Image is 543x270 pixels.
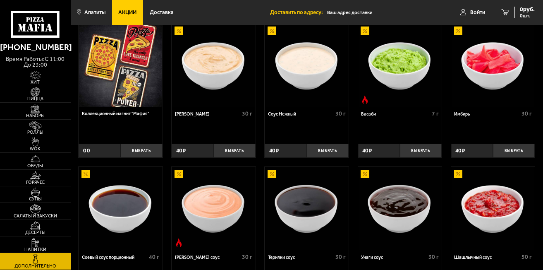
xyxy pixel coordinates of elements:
[82,255,147,260] div: Соевый соус порционный
[172,24,256,107] a: АкционныйСоус Деликатес
[175,255,240,260] div: [PERSON_NAME] соус
[327,5,436,20] input: Ваш адрес доставки
[120,144,162,158] button: Выбрать
[172,167,255,250] img: Спайси соус
[335,110,346,117] span: 30 г
[270,10,327,15] span: Доставить по адресу:
[362,148,372,154] span: 40 ₽
[175,170,183,178] img: Акционный
[84,10,105,15] span: Апатиты
[361,170,369,178] img: Акционный
[79,24,162,107] img: Коллекционный магнит "Мафия"
[454,27,463,35] img: Акционный
[361,27,369,35] img: Акционный
[175,239,183,247] img: Острое блюдо
[359,24,441,107] img: Васаби
[400,144,442,158] button: Выбрать
[268,111,333,117] div: Соус Нежный
[242,110,252,117] span: 30 г
[172,167,256,250] a: АкционныйОстрое блюдоСпайси соус
[176,148,186,154] span: 40 ₽
[454,255,519,260] div: Шашлычный соус
[361,111,430,117] div: Васаби
[335,253,346,260] span: 30 г
[265,24,349,107] a: АкционныйСоус Нежный
[83,148,90,154] span: 0 0
[268,170,276,178] img: Акционный
[521,253,532,260] span: 50 г
[242,253,252,260] span: 30 г
[455,148,465,154] span: 40 ₽
[81,170,90,178] img: Акционный
[361,96,369,104] img: Острое блюдо
[269,148,279,154] span: 40 ₽
[265,167,349,250] a: АкционныйТерияки соус
[358,24,442,107] a: АкционныйОстрое блюдоВасаби
[118,10,136,15] span: Акции
[79,167,163,250] a: АкционныйСоевый соус порционный
[79,167,162,250] img: Соевый соус порционный
[268,27,276,35] img: Акционный
[520,13,535,18] span: 0 шт.
[266,167,348,250] img: Терияки соус
[150,10,174,15] span: Доставка
[175,27,183,35] img: Акционный
[432,110,439,117] span: 7 г
[521,110,532,117] span: 30 г
[451,167,535,250] a: АкционныйШашлычный соус
[79,24,163,107] a: Коллекционный магнит "Мафия"
[454,170,463,178] img: Акционный
[452,167,534,250] img: Шашлычный соус
[361,255,426,260] div: Унаги соус
[149,253,159,260] span: 40 г
[82,111,158,116] div: Коллекционный магнит "Мафия"
[454,111,519,117] div: Имбирь
[268,255,333,260] div: Терияки соус
[452,24,534,107] img: Имбирь
[266,24,348,107] img: Соус Нежный
[470,10,485,15] span: Войти
[214,144,256,158] button: Выбрать
[307,144,349,158] button: Выбрать
[428,253,439,260] span: 30 г
[175,111,240,117] div: [PERSON_NAME]
[359,167,441,250] img: Унаги соус
[520,7,535,12] span: 0 руб.
[172,24,255,107] img: Соус Деликатес
[493,144,535,158] button: Выбрать
[358,167,442,250] a: АкционныйУнаги соус
[451,24,535,107] a: АкционныйИмбирь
